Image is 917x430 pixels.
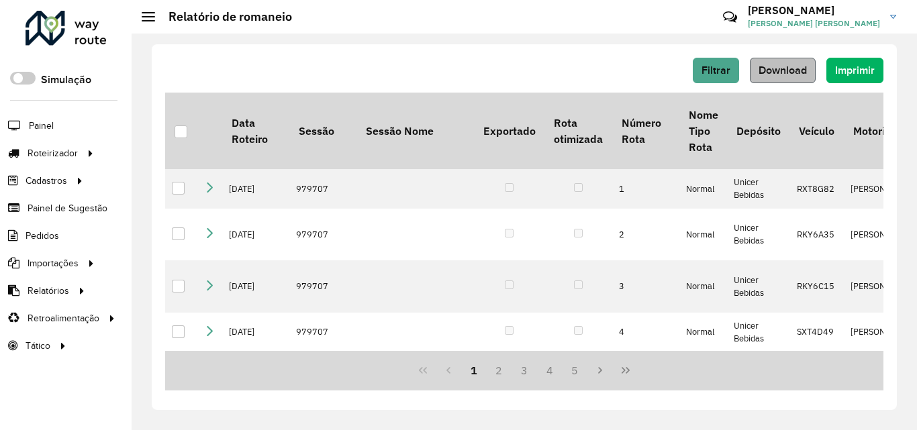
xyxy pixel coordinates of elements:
[28,201,107,215] span: Painel de Sugestão
[512,358,537,383] button: 3
[289,93,356,169] th: Sessão
[563,358,588,383] button: 5
[790,260,844,313] td: RKY6C15
[461,358,487,383] button: 1
[790,93,844,169] th: Veículo
[790,169,844,208] td: RXT8G82
[612,313,679,352] td: 4
[748,17,880,30] span: [PERSON_NAME] [PERSON_NAME]
[727,169,789,208] td: Unicer Bebidas
[835,64,875,76] span: Imprimir
[41,72,91,88] label: Simulação
[750,58,816,83] button: Download
[679,93,727,169] th: Nome Tipo Rota
[222,260,289,313] td: [DATE]
[612,209,679,261] td: 2
[222,169,289,208] td: [DATE]
[289,169,356,208] td: 979707
[155,9,292,24] h2: Relatório de romaneio
[612,260,679,313] td: 3
[826,58,883,83] button: Imprimir
[544,93,612,169] th: Rota otimizada
[727,313,789,352] td: Unicer Bebidas
[289,260,356,313] td: 979707
[727,93,789,169] th: Depósito
[486,358,512,383] button: 2
[759,64,807,76] span: Download
[612,93,679,169] th: Número Rota
[587,358,613,383] button: Next Page
[679,169,727,208] td: Normal
[26,339,50,353] span: Tático
[613,358,638,383] button: Last Page
[702,64,730,76] span: Filtrar
[26,229,59,243] span: Pedidos
[679,260,727,313] td: Normal
[790,313,844,352] td: SXT4D49
[26,174,67,188] span: Cadastros
[289,313,356,352] td: 979707
[29,119,54,133] span: Painel
[790,209,844,261] td: RKY6A35
[222,209,289,261] td: [DATE]
[679,313,727,352] td: Normal
[28,146,78,160] span: Roteirizador
[222,313,289,352] td: [DATE]
[727,260,789,313] td: Unicer Bebidas
[612,169,679,208] td: 1
[28,284,69,298] span: Relatórios
[356,93,474,169] th: Sessão Nome
[716,3,744,32] a: Contato Rápido
[679,209,727,261] td: Normal
[289,209,356,261] td: 979707
[474,93,544,169] th: Exportado
[28,256,79,270] span: Importações
[222,93,289,169] th: Data Roteiro
[748,4,880,17] h3: [PERSON_NAME]
[693,58,739,83] button: Filtrar
[28,311,99,325] span: Retroalimentação
[537,358,563,383] button: 4
[727,209,789,261] td: Unicer Bebidas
